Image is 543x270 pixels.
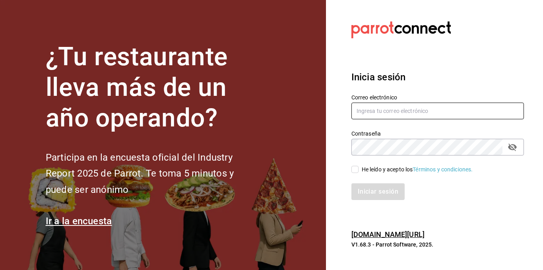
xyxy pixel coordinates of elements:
button: passwordField [506,140,519,154]
h1: ¿Tu restaurante lleva más de un año operando? [46,42,260,133]
a: Términos y condiciones. [413,166,473,173]
input: Ingresa tu correo electrónico [351,103,524,119]
a: Ir a la encuesta [46,216,112,227]
label: Correo electrónico [351,95,524,100]
label: Contraseña [351,131,524,136]
a: [DOMAIN_NAME][URL] [351,230,425,239]
h2: Participa en la encuesta oficial del Industry Report 2025 de Parrot. Te toma 5 minutos y puede se... [46,150,260,198]
p: V1.68.3 - Parrot Software, 2025. [351,241,524,249]
div: He leído y acepto los [362,165,473,174]
h3: Inicia sesión [351,70,524,84]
